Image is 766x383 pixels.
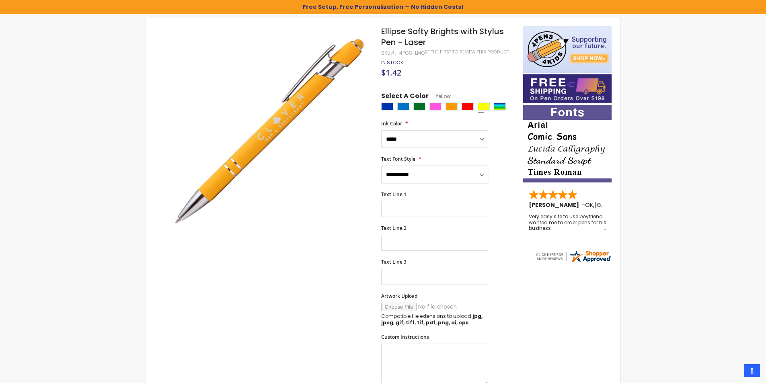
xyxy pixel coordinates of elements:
[523,26,612,73] img: 4pens 4 kids
[535,258,612,265] a: 4pens.com certificate URL
[162,25,371,233] img: yellow-lmq-ellipse-softy-brights-w-stylus-laser_1.jpg
[381,102,393,111] div: Blue
[381,293,417,299] span: Artwork Upload
[523,105,612,182] img: font-personalization-examples
[381,191,407,198] span: Text Line 1
[381,225,407,231] span: Text Line 2
[429,102,442,111] div: Pink
[429,93,451,100] span: Yellow
[462,102,474,111] div: Red
[381,120,402,127] span: Ink Color
[381,59,403,66] span: In stock
[381,313,488,326] p: Compatible file extensions to upload:
[381,67,401,78] span: $1.42
[381,156,415,162] span: Text Font Style
[399,50,425,56] div: 4PGS-LMQ
[425,49,509,55] a: Be the first to review this product
[381,59,403,66] div: Availability
[381,334,429,340] span: Custom Instructions
[381,49,396,56] strong: SKU
[397,102,409,111] div: Blue Light
[585,201,593,209] span: OK
[523,74,612,103] img: Free shipping on orders over $199
[381,258,407,265] span: Text Line 3
[529,214,607,231] div: Very easy site to use boyfriend wanted me to order pens for his business
[582,201,653,209] span: - ,
[381,26,504,48] span: Ellipse Softy Brights with Stylus Pen - Laser
[478,102,490,111] div: Yellow
[535,249,612,264] img: 4pens.com widget logo
[529,201,582,209] span: [PERSON_NAME]
[494,102,506,111] div: Assorted
[446,102,458,111] div: Orange
[413,102,425,111] div: Green
[381,92,429,102] span: Select A Color
[700,361,766,383] iframe: Google Customer Reviews
[381,313,483,326] strong: jpg, jpeg, gif, tiff, tif, pdf, png, ai, eps
[594,201,653,209] span: [GEOGRAPHIC_DATA]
